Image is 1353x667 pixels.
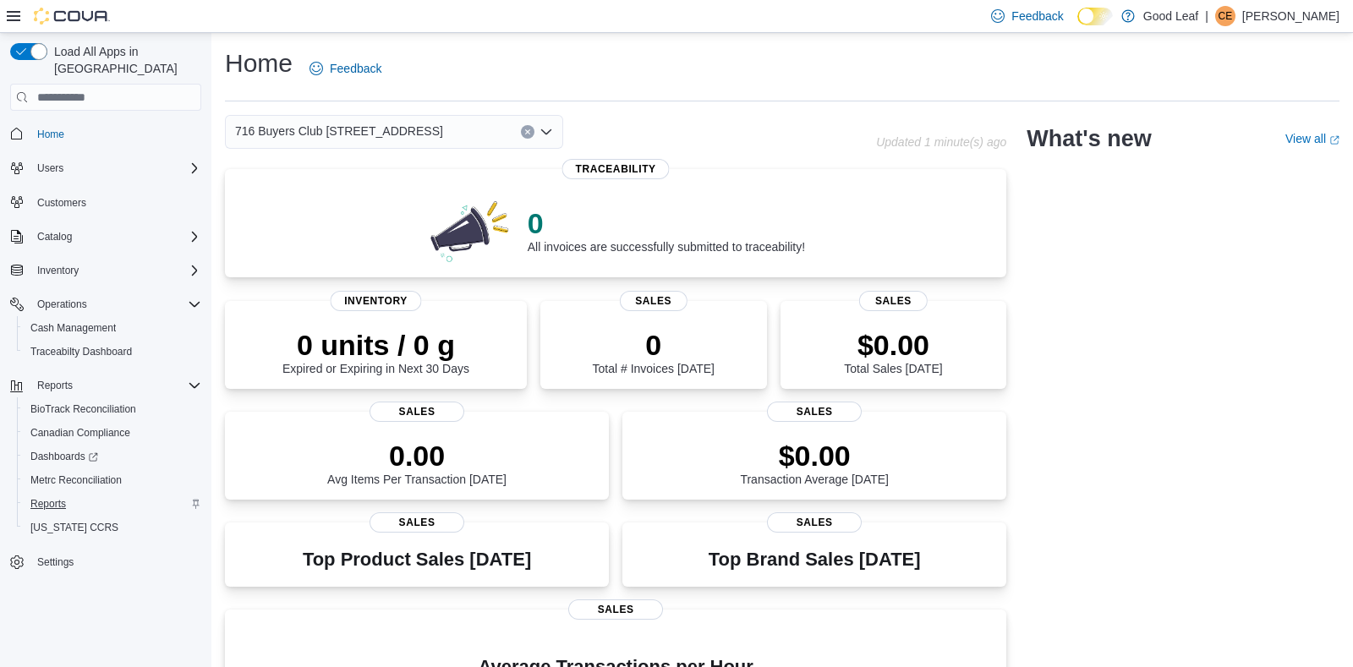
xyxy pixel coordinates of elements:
button: Reports [3,374,208,397]
button: Canadian Compliance [17,421,208,445]
span: Catalog [37,230,72,243]
span: Catalog [30,227,201,247]
button: Reports [30,375,79,396]
a: [US_STATE] CCRS [24,517,125,538]
span: Sales [370,512,464,533]
button: Catalog [3,225,208,249]
span: Operations [30,294,201,314]
span: Settings [37,555,74,569]
button: Inventory [30,260,85,281]
span: Sales [370,402,464,422]
button: Customers [3,190,208,215]
button: Home [3,121,208,145]
span: Traceabilty Dashboard [24,342,201,362]
svg: External link [1329,135,1339,145]
a: Dashboards [24,446,105,467]
span: Reports [24,494,201,514]
p: 0 units / 0 g [282,328,469,362]
p: 0 [593,328,715,362]
span: Dashboards [30,450,98,463]
span: Sales [568,599,663,620]
p: 0 [528,206,805,240]
span: Users [37,161,63,175]
a: Canadian Compliance [24,423,137,443]
div: All invoices are successfully submitted to traceability! [528,206,805,254]
button: Traceabilty Dashboard [17,340,208,364]
span: 716 Buyers Club [STREET_ADDRESS] [235,121,443,141]
span: Feedback [330,60,381,77]
input: Dark Mode [1077,8,1113,25]
span: Home [30,123,201,144]
a: Home [30,124,71,145]
button: Reports [17,492,208,516]
span: Reports [37,379,73,392]
span: Load All Apps in [GEOGRAPHIC_DATA] [47,43,201,77]
span: Canadian Compliance [24,423,201,443]
span: BioTrack Reconciliation [24,399,201,419]
div: Christina Elliott [1215,6,1235,26]
div: Transaction Average [DATE] [740,439,889,486]
span: Sales [620,291,687,311]
span: Sales [767,402,862,422]
p: [PERSON_NAME] [1242,6,1339,26]
img: 0 [426,196,514,264]
button: Operations [30,294,94,314]
span: Reports [30,497,66,511]
span: Inventory [331,291,421,311]
button: Settings [3,549,208,574]
a: View allExternal link [1285,132,1339,145]
div: Expired or Expiring in Next 30 Days [282,328,469,375]
span: Traceability [562,159,670,179]
span: Reports [30,375,201,396]
a: Metrc Reconciliation [24,470,129,490]
span: Inventory [30,260,201,281]
span: Washington CCRS [24,517,201,538]
span: Home [37,128,64,141]
a: Settings [30,552,80,572]
a: Cash Management [24,318,123,338]
h2: What's new [1027,125,1151,152]
button: Users [3,156,208,180]
span: Users [30,158,201,178]
a: Customers [30,193,93,213]
span: Cash Management [24,318,201,338]
a: Traceabilty Dashboard [24,342,139,362]
button: [US_STATE] CCRS [17,516,208,539]
a: Feedback [303,52,388,85]
button: Operations [3,292,208,316]
div: Total Sales [DATE] [844,328,942,375]
a: BioTrack Reconciliation [24,399,143,419]
span: Settings [30,551,201,572]
button: BioTrack Reconciliation [17,397,208,421]
span: Cash Management [30,321,116,335]
p: Updated 1 minute(s) ago [876,135,1006,149]
span: Customers [37,196,86,210]
p: $0.00 [844,328,942,362]
span: Sales [859,291,927,311]
h3: Top Brand Sales [DATE] [709,549,921,570]
span: Traceabilty Dashboard [30,345,132,358]
span: Customers [30,192,201,213]
p: | [1205,6,1208,26]
span: Dark Mode [1077,25,1078,26]
p: Good Leaf [1143,6,1198,26]
h1: Home [225,46,293,80]
button: Cash Management [17,316,208,340]
h3: Top Product Sales [DATE] [303,549,531,570]
div: Avg Items Per Transaction [DATE] [327,439,507,486]
a: Reports [24,494,73,514]
button: Clear input [521,125,534,139]
nav: Complex example [10,114,201,618]
span: CE [1219,6,1233,26]
span: Sales [767,512,862,533]
span: Inventory [37,264,79,277]
button: Open list of options [540,125,553,139]
span: Dashboards [24,446,201,467]
span: [US_STATE] CCRS [30,521,118,534]
button: Inventory [3,259,208,282]
button: Catalog [30,227,79,247]
span: Operations [37,298,87,311]
span: Feedback [1011,8,1063,25]
span: Canadian Compliance [30,426,130,440]
button: Users [30,158,70,178]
